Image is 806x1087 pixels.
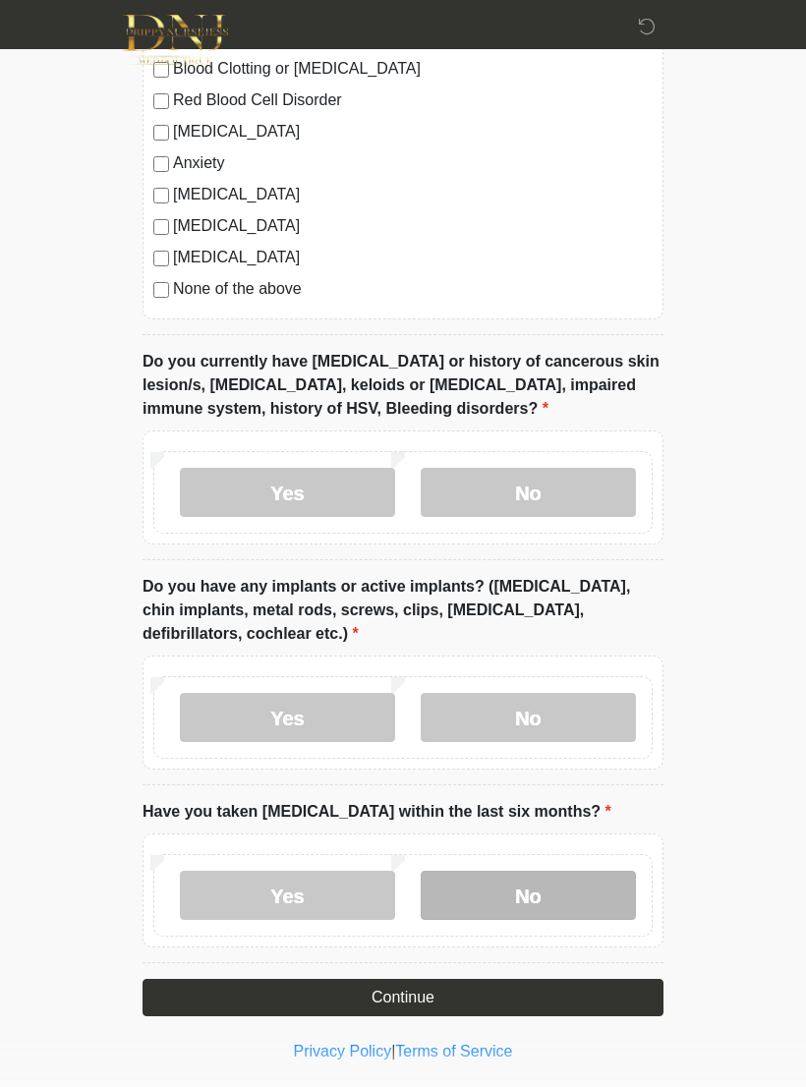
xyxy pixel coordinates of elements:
input: [MEDICAL_DATA] [153,188,169,203]
a: | [391,1043,395,1059]
label: [MEDICAL_DATA] [173,246,653,269]
input: [MEDICAL_DATA] [153,125,169,141]
label: [MEDICAL_DATA] [173,120,653,143]
label: None of the above [173,277,653,301]
a: Privacy Policy [294,1043,392,1059]
input: None of the above [153,282,169,298]
label: [MEDICAL_DATA] [173,183,653,206]
label: Have you taken [MEDICAL_DATA] within the last six months? [143,800,611,824]
input: [MEDICAL_DATA] [153,219,169,235]
label: Red Blood Cell Disorder [173,88,653,112]
label: Anxiety [173,151,653,175]
label: Do you have any implants or active implants? ([MEDICAL_DATA], chin implants, metal rods, screws, ... [143,575,663,646]
label: No [421,468,636,517]
input: [MEDICAL_DATA] [153,251,169,266]
label: Yes [180,871,395,920]
input: Anxiety [153,156,169,172]
input: Red Blood Cell Disorder [153,93,169,109]
label: [MEDICAL_DATA] [173,214,653,238]
label: Do you currently have [MEDICAL_DATA] or history of cancerous skin lesion/s, [MEDICAL_DATA], keloi... [143,350,663,421]
label: No [421,693,636,742]
button: Continue [143,979,663,1016]
label: No [421,871,636,920]
label: Yes [180,468,395,517]
img: DNJ Med Boutique Logo [123,15,228,65]
a: Terms of Service [395,1043,512,1059]
label: Yes [180,693,395,742]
